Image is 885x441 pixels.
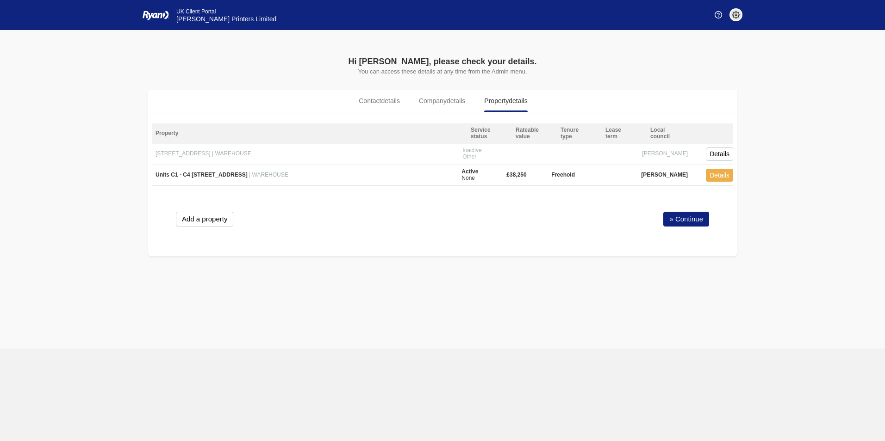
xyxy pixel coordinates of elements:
[512,127,557,140] div: Rateable value
[152,127,467,140] div: Property
[663,212,709,227] a: » Continue
[706,169,733,182] button: Details
[156,150,211,157] span: [STREET_ADDRESS]
[212,150,251,157] span: | WAREHOUSE
[176,15,276,23] span: [PERSON_NAME] Printers Limited
[715,11,722,18] img: Help
[461,169,478,182] div: None
[484,96,527,106] span: Property
[248,55,637,68] div: Hi [PERSON_NAME], please check your details.
[641,172,688,178] span: [PERSON_NAME]
[551,172,575,178] span: Freehold
[359,96,400,106] span: Contact
[706,147,733,161] button: Details
[467,127,512,140] div: Service status
[462,153,476,160] span: Other
[557,127,602,140] div: Tenure type
[176,212,233,227] button: Add a property
[647,127,692,140] div: Local council
[381,97,400,104] span: details
[248,68,637,75] p: You can access these details at any time from the Admin menu.
[461,168,478,175] span: Active
[509,97,527,104] span: details
[419,96,465,106] span: Company
[462,147,481,153] span: Inactive
[506,172,526,178] span: £38,250
[176,8,216,15] span: UK Client Portal
[447,97,465,104] span: details
[351,90,408,112] a: Contactdetails
[642,151,688,157] span: [PERSON_NAME]
[249,171,288,178] span: | WAREHOUSE
[156,171,248,178] span: Units C1 - C4 [STREET_ADDRESS]
[732,11,740,18] img: settings
[476,90,535,112] a: Propertydetails
[411,90,473,112] a: Companydetails
[602,127,647,140] div: Lease term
